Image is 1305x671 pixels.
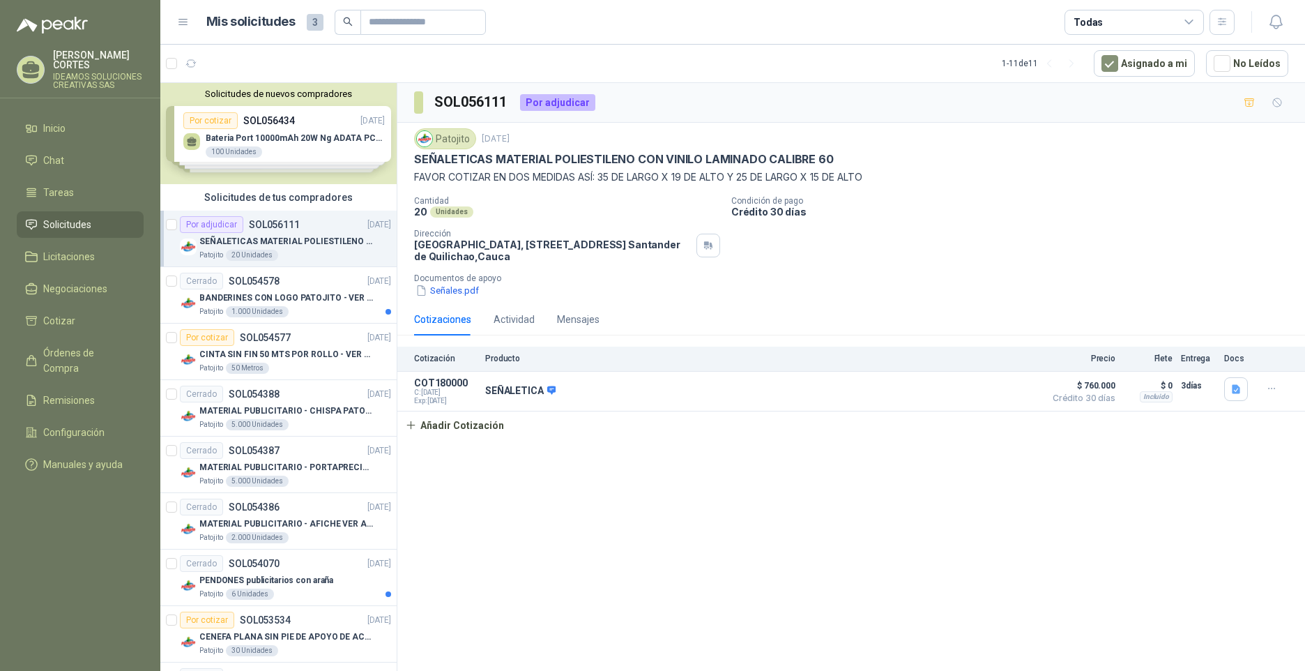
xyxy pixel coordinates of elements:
[53,50,144,70] p: [PERSON_NAME] CORTES
[494,312,535,327] div: Actividad
[199,461,373,474] p: MATERIAL PUBLICITARIO - PORTAPRECIOS VER ADJUNTO
[482,133,510,146] p: [DATE]
[199,235,373,248] p: SEÑALETICAS MATERIAL POLIESTILENO CON VINILO LAMINADO CALIBRE 60
[226,250,278,261] div: 20 Unidades
[1224,354,1252,363] p: Docs
[414,273,1299,283] p: Documentos de apoyo
[249,220,300,229] p: SOL056111
[160,184,397,211] div: Solicitudes de tus compradores
[1206,50,1288,77] button: No Leídos
[53,73,144,89] p: IDEAMOS SOLUCIONES CREATIVAS SAS
[226,645,278,656] div: 30 Unidades
[731,196,1299,206] p: Condición de pago
[43,425,105,440] span: Configuración
[1094,50,1195,77] button: Asignado a mi
[414,397,477,405] span: Exp: [DATE]
[414,354,477,363] p: Cotización
[160,550,397,606] a: CerradoSOL054070[DATE] Company LogoPENDONES publicitarios con arañaPatojito6 Unidades
[17,179,144,206] a: Tareas
[180,499,223,515] div: Cerrado
[367,501,391,514] p: [DATE]
[485,354,1037,363] p: Producto
[43,313,75,329] span: Cotizar
[226,419,289,430] div: 5.000 Unidades
[160,267,397,324] a: CerradoSOL054578[DATE] Company LogoBANDERINES CON LOGO PATOJITO - VER DOC ADJUNTOPatojito1.000 Un...
[199,518,373,531] p: MATERIAL PUBLICITARIO - AFICHE VER ADJUNTO
[160,493,397,550] a: CerradoSOL054386[DATE] Company LogoMATERIAL PUBLICITARIO - AFICHE VER ADJUNTOPatojito2.000 Unidades
[397,412,512,439] button: Añadir Cotización
[226,476,289,487] div: 5.000 Unidades
[180,329,234,346] div: Por cotizar
[367,218,391,232] p: [DATE]
[731,206,1299,218] p: Crédito 30 días
[160,380,397,437] a: CerradoSOL054388[DATE] Company LogoMATERIAL PUBLICITARIO - CHISPA PATOJITO VER ADJUNTOPatojito5.0...
[43,457,123,472] span: Manuales y ayuda
[367,614,391,627] p: [DATE]
[414,312,471,327] div: Cotizaciones
[199,419,223,430] p: Patojito
[199,363,223,374] p: Patojito
[414,377,477,389] p: COT180000
[199,589,223,600] p: Patojito
[180,465,197,481] img: Company Logo
[43,393,95,408] span: Remisiones
[180,352,197,368] img: Company Logo
[1046,377,1115,394] span: $ 760.000
[414,229,691,239] p: Dirección
[414,128,476,149] div: Patojito
[199,306,223,317] p: Patojito
[229,446,280,455] p: SOL054387
[414,389,477,397] span: C: [DATE]
[434,91,509,113] h3: SOL056111
[414,169,1288,185] p: FAVOR COTIZAR EN DOS MEDIDAS ASÍ: 35 DE LARGO X 19 DE ALTO Y 25 DE LARGO X 15 DE ALTO
[240,333,291,342] p: SOL054577
[180,408,197,425] img: Company Logo
[199,476,223,487] p: Patojito
[17,387,144,414] a: Remisiones
[180,386,223,402] div: Cerrado
[180,295,197,312] img: Company Logo
[414,239,691,262] p: [GEOGRAPHIC_DATA], [STREET_ADDRESS] Santander de Quilichao , Cauca
[180,578,197,594] img: Company Logo
[160,83,397,184] div: Solicitudes de nuevos compradoresPor cotizarSOL056434[DATE] Bateria Port 10000mAh 20W Ng ADATA PC...
[229,502,280,512] p: SOL054386
[43,345,130,376] span: Órdenes de Compra
[485,385,556,398] p: SEÑALETICA
[206,12,296,32] h1: Mis solicitudes
[414,152,833,167] p: SEÑALETICAS MATERIAL POLIESTILENO CON VINILO LAMINADO CALIBRE 60
[180,239,197,255] img: Company Logo
[43,153,64,168] span: Chat
[17,243,144,270] a: Licitaciones
[226,363,269,374] div: 50 Metros
[229,559,280,568] p: SOL054070
[180,521,197,538] img: Company Logo
[367,444,391,458] p: [DATE]
[17,276,144,302] a: Negociaciones
[199,348,373,361] p: CINTA SIN FIN 50 MTS POR ROLLO - VER DOC ADJUNTO
[43,249,95,264] span: Licitaciones
[417,131,432,146] img: Company Logo
[199,574,333,587] p: PENDONES publicitarios con araña
[1002,52,1083,75] div: 1 - 11 de 11
[414,283,480,298] button: Señales.pdf
[414,196,720,206] p: Cantidad
[199,645,223,656] p: Patojito
[1074,15,1103,30] div: Todas
[180,442,223,459] div: Cerrado
[43,217,91,232] span: Solicitudes
[557,312,600,327] div: Mensajes
[17,211,144,238] a: Solicitudes
[43,121,66,136] span: Inicio
[17,340,144,382] a: Órdenes de Compra
[160,437,397,493] a: CerradoSOL054387[DATE] Company LogoMATERIAL PUBLICITARIO - PORTAPRECIOS VER ADJUNTOPatojito5.000 ...
[226,306,289,317] div: 1.000 Unidades
[199,292,373,305] p: BANDERINES CON LOGO PATOJITO - VER DOC ADJUNTO
[17,308,144,334] a: Cotizar
[199,631,373,644] p: CENEFA PLANA SIN PIE DE APOYO DE ACUERDO A LA IMAGEN ADJUNTA
[343,17,353,27] span: search
[229,389,280,399] p: SOL054388
[367,388,391,401] p: [DATE]
[17,419,144,446] a: Configuración
[17,17,88,33] img: Logo peakr
[43,185,74,200] span: Tareas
